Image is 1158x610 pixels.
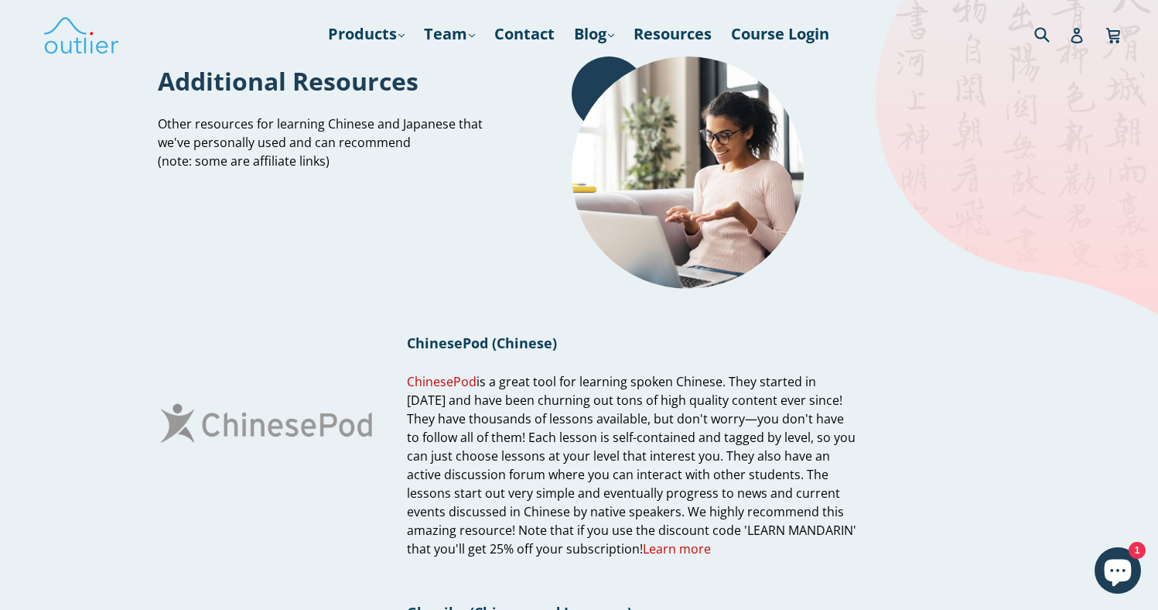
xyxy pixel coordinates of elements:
img: Outlier Linguistics [43,12,120,57]
a: Course Login [723,20,837,48]
span: Other resources for learning Chinese and Japanese that we've personally used and can recommend (n... [158,115,483,170]
a: Resources [626,20,719,48]
a: Team [416,20,483,48]
a: Learn more [643,540,711,558]
h1: ChinesePod (Chinese) [407,334,856,352]
inbox-online-store-chat: Shopify online store chat [1090,547,1146,598]
span: Learn more [643,540,711,557]
a: Contact [487,20,562,48]
span: is a great tool for learning spoken Chinese. They started in [DATE] and have been churning out to... [407,373,856,558]
h1: Additional Resources [158,64,496,98]
a: Products [320,20,412,48]
input: Search [1030,18,1073,50]
a: Blog [566,20,622,48]
a: ChinesePod [407,373,477,391]
span: ChinesePod [407,373,477,390]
